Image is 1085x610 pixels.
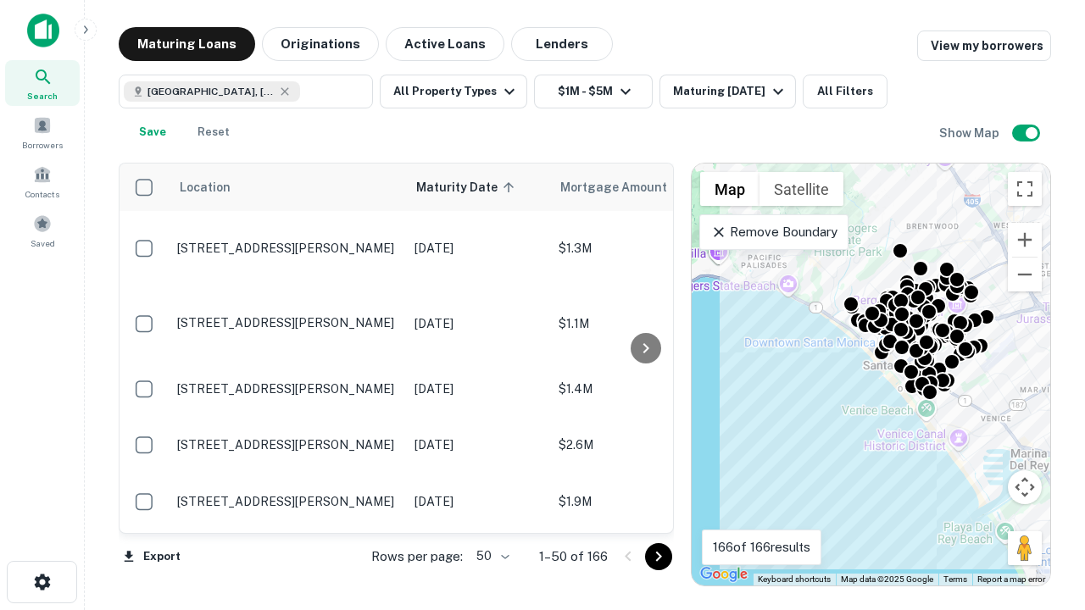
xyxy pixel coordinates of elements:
p: [STREET_ADDRESS][PERSON_NAME] [177,315,398,330]
th: Mortgage Amount [550,164,737,211]
th: Maturity Date [406,164,550,211]
button: Reset [186,115,241,149]
span: [GEOGRAPHIC_DATA], [GEOGRAPHIC_DATA], [GEOGRAPHIC_DATA] [147,84,275,99]
a: Report a map error [977,574,1045,584]
button: Show satellite imagery [759,172,843,206]
p: 1–50 of 166 [539,546,608,567]
p: $1.9M [559,492,728,511]
span: Mortgage Amount [560,177,689,197]
img: Google [696,563,752,585]
button: All Property Types [380,75,527,108]
button: Keyboard shortcuts [758,574,831,585]
p: $1.3M [559,239,728,258]
a: View my borrowers [917,30,1051,61]
p: [STREET_ADDRESS][PERSON_NAME] [177,494,398,509]
button: Save your search to get updates of matches that match your search criteria. [125,115,180,149]
p: $1.1M [559,314,728,333]
p: Remove Boundary [710,222,837,242]
button: Maturing Loans [119,27,255,61]
img: capitalize-icon.png [27,14,59,47]
p: [STREET_ADDRESS][PERSON_NAME] [177,241,398,256]
button: Export [119,544,185,569]
a: Open this area in Google Maps (opens a new window) [696,563,752,585]
span: Contacts [25,187,59,201]
span: Location [179,177,231,197]
span: Maturity Date [416,177,520,197]
p: 166 of 166 results [713,537,810,557]
button: $1M - $5M [534,75,653,108]
a: Borrowers [5,109,80,155]
p: [DATE] [415,239,542,258]
span: Borrowers [22,138,63,152]
p: [DATE] [415,435,542,454]
button: Maturing [DATE] [659,75,796,108]
button: Map camera controls [1008,470,1042,504]
p: Rows per page: [371,546,463,567]
h6: Show Map [939,124,1002,142]
button: Originations [262,27,379,61]
p: [DATE] [415,314,542,333]
button: Active Loans [386,27,504,61]
p: [DATE] [415,380,542,398]
iframe: Chat Widget [1000,474,1085,556]
p: $1.4M [559,380,728,398]
div: 0 0 [692,164,1050,585]
button: Zoom in [1008,223,1042,257]
div: 50 [470,544,512,568]
span: Saved [31,236,55,250]
a: Saved [5,208,80,253]
th: Location [169,164,406,211]
a: Contacts [5,158,80,204]
span: Search [27,89,58,103]
button: Toggle fullscreen view [1008,172,1042,206]
div: Maturing [DATE] [673,81,788,102]
button: Zoom out [1008,258,1042,291]
p: [STREET_ADDRESS][PERSON_NAME] [177,437,398,452]
button: Show street map [700,172,759,206]
button: Go to next page [645,543,672,570]
button: All Filters [803,75,887,108]
span: Map data ©2025 Google [841,574,933,584]
a: Search [5,60,80,106]
button: Lenders [511,27,613,61]
a: Terms [943,574,967,584]
p: [STREET_ADDRESS][PERSON_NAME] [177,381,398,396]
p: $2.6M [559,435,728,454]
p: [DATE] [415,492,542,511]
